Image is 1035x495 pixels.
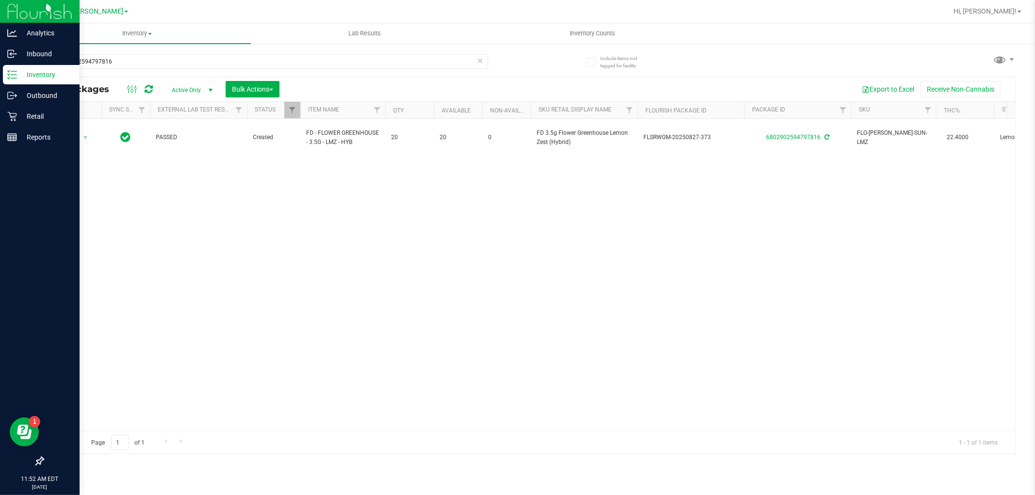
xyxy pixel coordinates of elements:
[391,133,428,142] span: 20
[857,128,930,147] span: FLO-[PERSON_NAME]-SUN-LMZ
[109,106,147,113] a: Sync Status
[393,107,404,114] a: Qty
[17,90,75,101] p: Outbound
[944,107,960,114] a: THC%
[7,132,17,142] inline-svg: Reports
[17,69,75,80] p: Inventory
[953,7,1017,15] span: Hi, [PERSON_NAME]!
[643,133,739,142] span: FLSRWGM-20250827-373
[7,112,17,121] inline-svg: Retail
[23,23,251,44] a: Inventory
[232,85,273,93] span: Bulk Actions
[490,107,533,114] a: Non-Available
[7,70,17,80] inline-svg: Inventory
[920,81,1001,97] button: Receive Non-Cannabis
[537,128,632,147] span: FD 3.5g Flower Greenhouse Lemon Zest (Hybrid)
[231,102,247,118] a: Filter
[308,106,339,113] a: Item Name
[158,106,234,113] a: External Lab Test Result
[645,107,706,114] a: Flourish Package ID
[306,128,379,147] span: FD - FLOWER GREENHOUSE - 3.5G - LMZ - HYB
[557,29,628,38] span: Inventory Counts
[942,130,973,144] span: 22.4000
[920,102,936,118] a: Filter
[156,133,241,142] span: PASSED
[121,130,131,144] span: In Sync
[4,483,75,491] p: [DATE]
[440,133,476,142] span: 20
[442,107,471,114] a: Available
[477,54,484,67] span: Clear
[23,29,251,38] span: Inventory
[70,7,123,16] span: [PERSON_NAME]
[17,111,75,122] p: Retail
[859,106,870,113] a: SKU
[83,435,153,450] span: Page of 1
[29,416,40,428] iframe: Resource center unread badge
[134,102,150,118] a: Filter
[478,23,706,44] a: Inventory Counts
[253,133,295,142] span: Created
[539,106,611,113] a: Sku Retail Display Name
[835,102,851,118] a: Filter
[855,81,920,97] button: Export to Excel
[7,28,17,38] inline-svg: Analytics
[80,131,92,144] span: select
[251,23,478,44] a: Lab Results
[600,55,649,69] span: Include items not tagged for facility
[284,102,300,118] a: Filter
[17,27,75,39] p: Analytics
[488,133,525,142] span: 0
[823,134,829,141] span: Sync from Compliance System
[951,435,1005,449] span: 1 - 1 of 1 items
[7,91,17,100] inline-svg: Outbound
[43,54,488,69] input: Search Package ID, Item Name, SKU, Lot or Part Number...
[255,106,276,113] a: Status
[17,131,75,143] p: Reports
[752,106,785,113] a: Package ID
[7,49,17,59] inline-svg: Inbound
[369,102,385,118] a: Filter
[17,48,75,60] p: Inbound
[4,475,75,483] p: 11:52 AM EDT
[766,134,821,141] a: 6802902594797816
[1002,106,1022,113] a: Strain
[10,417,39,447] iframe: Resource center
[111,435,129,450] input: 1
[335,29,394,38] span: Lab Results
[226,81,279,97] button: Bulk Actions
[50,84,119,95] span: All Packages
[622,102,638,118] a: Filter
